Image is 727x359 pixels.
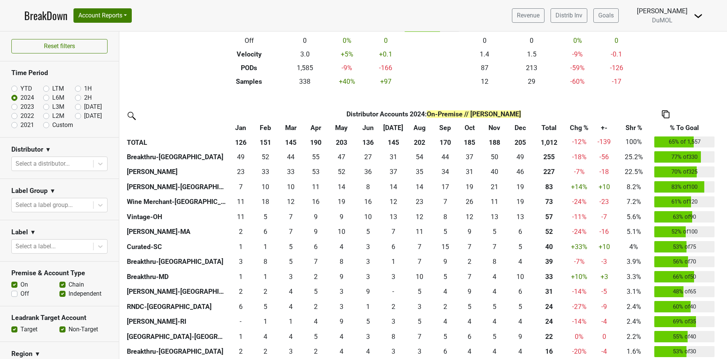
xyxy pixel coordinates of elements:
div: 53 [306,167,326,177]
td: 11 [228,194,253,210]
td: 12 [461,75,508,88]
th: Nov: activate to sort column ascending [481,121,507,135]
th: 52 [533,224,565,240]
label: 2023 [20,102,34,111]
button: Account Reports [73,8,132,23]
th: Jul: activate to sort column ascending [381,121,406,135]
div: 49 [509,152,531,162]
th: 145 [381,135,406,150]
td: 29 [508,75,555,88]
div: 37 [460,152,479,162]
td: 10 [356,209,381,224]
td: 31 [381,149,406,165]
div: 13 [509,212,531,222]
td: -17 [600,75,633,88]
div: 33 [255,167,276,177]
label: YTD [20,84,32,93]
div: 13 [382,212,405,222]
th: Chg %: activate to sort column ascending [565,121,593,135]
div: 17 [434,182,456,192]
td: 12 [406,209,432,224]
td: 49 [507,149,533,165]
th: Jun: activate to sort column ascending [356,121,381,135]
td: 36 [356,165,381,180]
td: 5 [432,224,458,240]
td: 37 [458,149,482,165]
label: Custom [52,121,73,130]
td: 13 [381,209,406,224]
th: Breakthru-[GEOGRAPHIC_DATA] [125,149,228,165]
span: DuMOL [652,17,672,24]
div: 12 [408,212,431,222]
th: Oct: activate to sort column ascending [458,121,482,135]
td: 8 [432,209,458,224]
td: 33 [253,165,278,180]
td: 54 [406,149,432,165]
td: +40 % [325,75,369,88]
td: 0 [285,34,325,47]
td: -126 [600,61,633,75]
td: 9 [458,224,482,240]
label: 1H [84,84,92,93]
div: 227 [535,167,563,177]
th: Shr %: activate to sort column ascending [615,121,653,135]
th: 151 [253,135,278,150]
td: 8 [356,179,381,194]
td: 5.1% [615,224,653,240]
span: On-Premise // [PERSON_NAME] [427,110,521,118]
div: 5 [255,212,276,222]
label: On [20,280,28,289]
td: -166 [369,61,403,75]
td: 6 [507,224,533,240]
th: 188 [481,135,507,150]
div: 9 [306,212,326,222]
div: -18 [595,167,613,177]
th: Velocity [213,47,285,61]
td: 50 [481,149,507,165]
h3: Label [11,228,28,236]
th: 227 [533,165,565,180]
a: Distrib Inv [551,8,587,23]
td: 17 [432,179,458,194]
label: L6M [52,93,64,102]
td: 11 [481,194,507,210]
td: 6 [381,239,406,254]
td: 14 [406,179,432,194]
td: 5 [278,239,304,254]
div: 55 [306,152,326,162]
div: 11 [230,212,251,222]
label: L2M [52,111,64,121]
td: 22.5% [615,165,653,180]
a: BreakDown [24,8,67,24]
th: Jan: activate to sort column ascending [228,121,253,135]
div: 31 [382,152,405,162]
th: 203 [328,135,356,150]
div: 8 [357,182,379,192]
div: 31 [460,167,479,177]
td: 16 [356,194,381,210]
div: 23 [408,197,431,207]
div: 9 [306,227,326,237]
td: 3 [356,239,381,254]
div: 26 [460,197,479,207]
td: 55 [304,149,328,165]
td: 23 [228,165,253,180]
td: 27 [356,149,381,165]
td: 19 [458,179,482,194]
td: 21 [481,179,507,194]
td: -24 % [565,224,593,240]
th: Apr: activate to sort column ascending [304,121,328,135]
td: -7 % [565,165,593,180]
div: 11 [306,182,326,192]
div: 52 [255,152,276,162]
label: Target [20,325,37,334]
div: 6 [509,227,531,237]
div: 47 [329,152,354,162]
td: 35 [406,165,432,180]
div: 33 [279,167,302,177]
td: 19 [507,194,533,210]
div: -16 [595,227,613,237]
td: -60 % [555,75,600,88]
td: 9 [304,209,328,224]
label: 2H [84,93,92,102]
